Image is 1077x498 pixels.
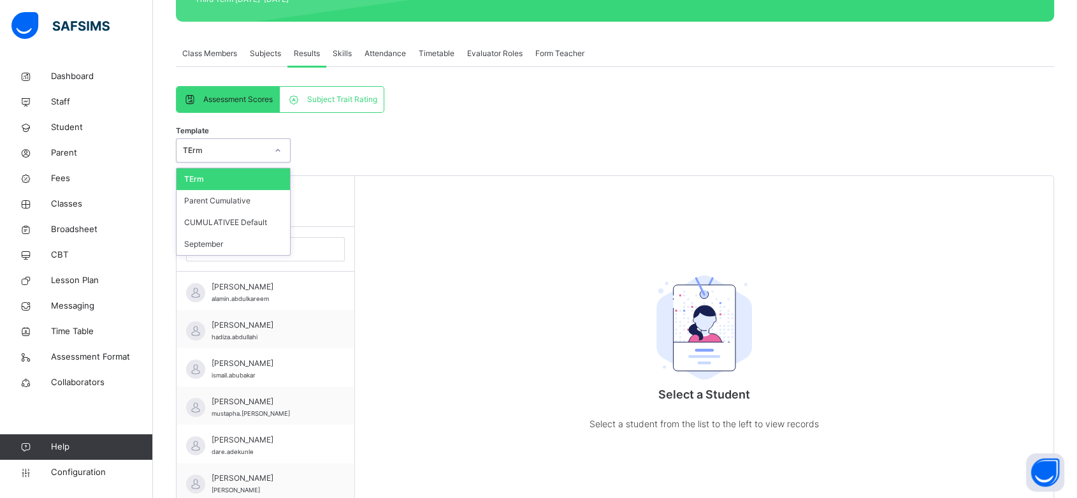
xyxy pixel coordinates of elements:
[51,249,153,261] span: CBT
[51,325,153,338] span: Time Table
[307,94,377,105] span: Subject Trait Rating
[467,48,523,59] span: Evaluator Roles
[51,96,153,108] span: Staff
[589,416,819,432] p: Select a student from the list to the left to view records
[186,398,205,417] img: default.svg
[419,48,454,59] span: Timetable
[656,275,752,380] img: student.207b5acb3037b72b59086e8b1a17b1d0.svg
[51,121,153,134] span: Student
[177,190,290,212] div: Parent Cumulative
[212,472,326,484] span: [PERSON_NAME]
[51,147,153,159] span: Parent
[212,319,326,331] span: [PERSON_NAME]
[176,126,209,136] span: Template
[177,233,290,255] div: September
[212,410,290,417] span: mustapha.[PERSON_NAME]
[51,223,153,236] span: Broadsheet
[333,48,352,59] span: Skills
[186,436,205,455] img: default.svg
[203,94,273,105] span: Assessment Scores
[212,372,256,379] span: ismail.abubakar
[51,300,153,312] span: Messaging
[186,360,205,379] img: default.svg
[51,376,153,389] span: Collaborators
[212,434,326,446] span: [PERSON_NAME]
[212,487,260,494] span: [PERSON_NAME]
[11,12,110,39] img: safsims
[186,321,205,341] img: default.svg
[365,48,406,59] span: Attendance
[294,48,320,59] span: Results
[186,283,205,302] img: default.svg
[212,448,254,455] span: dare.adekunle
[51,70,153,83] span: Dashboard
[212,333,257,341] span: hadiza.abdullahi
[1026,453,1064,492] button: Open asap
[186,474,205,494] img: default.svg
[535,48,584,59] span: Form Teacher
[212,295,269,302] span: alamin.abdulkareem
[212,358,326,369] span: [PERSON_NAME]
[51,274,153,287] span: Lesson Plan
[212,396,326,407] span: [PERSON_NAME]
[589,243,819,268] div: Select a Student
[250,48,281,59] span: Subjects
[183,145,267,156] div: TErm
[51,466,152,479] span: Configuration
[177,212,290,233] div: CUMULATIVEE Default
[51,198,153,210] span: Classes
[51,172,153,185] span: Fees
[51,441,152,453] span: Help
[212,281,326,293] span: [PERSON_NAME]
[51,351,153,363] span: Assessment Format
[182,48,237,59] span: Class Members
[589,386,819,403] p: Select a Student
[177,168,290,190] div: TErm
